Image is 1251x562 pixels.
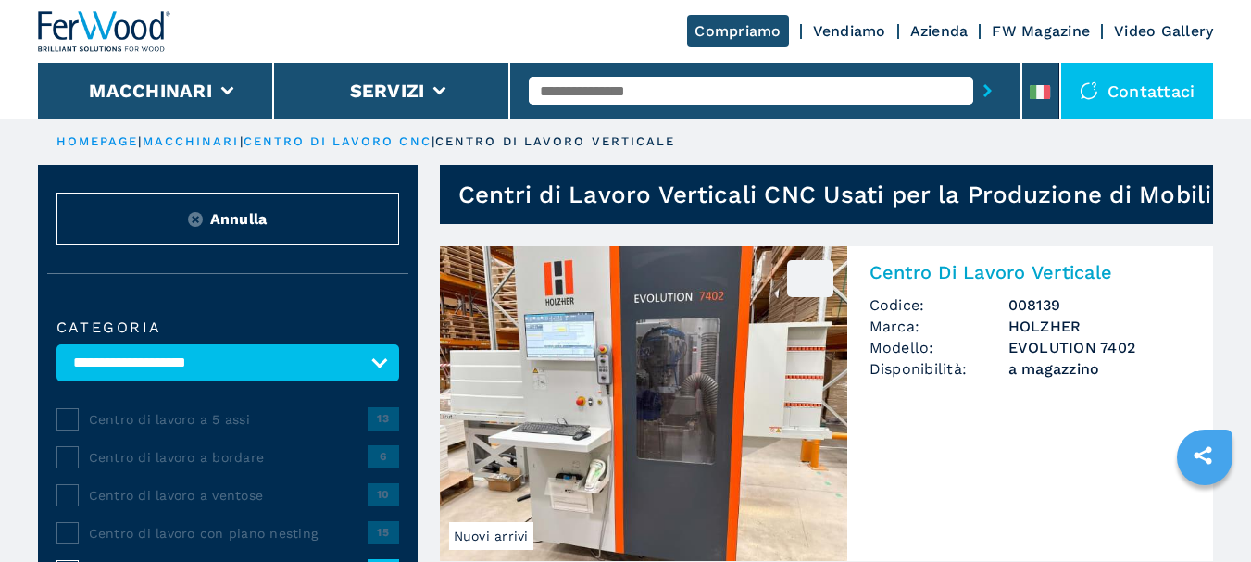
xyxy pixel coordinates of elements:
div: Contattaci [1061,63,1214,119]
h3: 008139 [1008,294,1192,316]
span: Modello: [869,337,1008,358]
h3: EVOLUTION 7402 [1008,337,1192,358]
img: Contattaci [1080,81,1098,100]
a: centro di lavoro cnc [244,134,432,148]
span: Disponibilità: [869,358,1008,380]
a: sharethis [1180,432,1226,479]
a: FW Magazine [992,22,1090,40]
h2: Centro Di Lavoro Verticale [869,261,1192,283]
a: Centro Di Lavoro Verticale HOLZHER EVOLUTION 7402Nuovi arrivi008139Centro Di Lavoro VerticaleCodi... [440,246,1214,561]
img: Reset [188,212,203,227]
img: Ferwood [38,11,171,52]
button: submit-button [973,69,1002,112]
a: Vendiamo [813,22,886,40]
span: Codice: [869,294,1008,316]
span: Centro di lavoro a 5 assi [89,410,368,429]
span: | [138,134,142,148]
h1: Centri di Lavoro Verticali CNC Usati per la Produzione di Mobili [458,180,1212,209]
h3: HOLZHER [1008,316,1192,337]
span: 10 [368,483,399,506]
a: Compriamo [687,15,788,47]
p: centro di lavoro verticale [435,133,676,150]
span: a magazzino [1008,358,1192,380]
img: Centro Di Lavoro Verticale HOLZHER EVOLUTION 7402 [440,246,847,561]
span: Nuovi arrivi [449,522,533,550]
a: HOMEPAGE [56,134,139,148]
span: | [240,134,244,148]
button: Macchinari [89,80,212,102]
span: Centro di lavoro a bordare [89,448,368,467]
button: Servizi [350,80,425,102]
span: Annulla [210,208,268,230]
span: Centro di lavoro a ventose [89,486,368,505]
a: Video Gallery [1114,22,1213,40]
span: | [432,134,435,148]
span: 13 [368,407,399,430]
a: Azienda [910,22,969,40]
label: Categoria [56,320,399,335]
span: Centro di lavoro con piano nesting [89,524,368,543]
span: 15 [368,521,399,543]
span: 6 [368,445,399,468]
button: ResetAnnulla [56,193,399,245]
span: Marca: [869,316,1008,337]
a: macchinari [143,134,240,148]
